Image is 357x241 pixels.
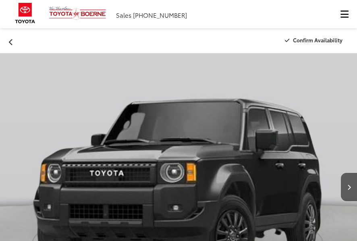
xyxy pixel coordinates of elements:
[49,6,106,20] img: Vic Vaughan Toyota of Boerne
[293,36,342,44] span: Confirm Availability
[341,173,357,201] button: Next image
[116,10,131,19] span: Sales
[133,10,187,19] span: [PHONE_NUMBER]
[280,33,349,47] button: Confirm Availability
